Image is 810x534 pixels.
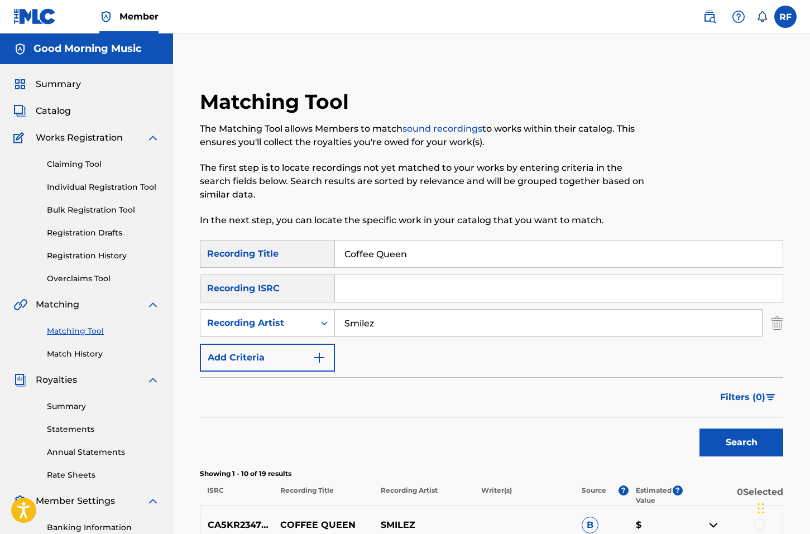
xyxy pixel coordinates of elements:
[373,485,474,506] p: Recording Artist
[699,429,783,456] button: Search
[36,298,79,311] span: Matching
[47,424,160,435] a: Statements
[47,522,160,533] a: Banking Information
[47,446,160,458] a: Annual Statements
[47,250,160,262] a: Registration History
[758,492,764,525] div: Drag
[774,6,797,28] div: User Menu
[732,10,745,23] img: help
[119,10,159,23] span: Member
[47,273,160,285] a: Overclaims Tool
[582,485,606,506] p: Source
[13,494,27,508] img: Member Settings
[146,373,160,387] img: expand
[47,401,160,412] a: Summary
[47,325,160,337] a: Matching Tool
[200,344,335,372] button: Add Criteria
[36,131,123,145] span: Works Registration
[200,518,273,532] p: CA5KR2347788
[13,78,27,91] img: Summary
[13,104,71,118] a: CatalogCatalog
[13,373,27,387] img: Royalties
[47,204,160,216] a: Bulk Registration Tool
[636,485,673,506] p: Estimated Value
[13,104,27,118] img: Catalog
[13,42,27,56] img: Accounts
[13,78,81,91] a: SummarySummary
[13,8,56,25] img: MLC Logo
[673,485,683,495] span: ?
[146,131,160,145] img: expand
[771,309,783,337] img: Delete Criterion
[200,240,783,462] form: Search Form
[713,383,783,411] button: Filters (0)
[200,469,783,479] p: Showing 1 - 10 of 19 results
[313,351,326,364] img: 9d2ae6d4665cec9f34b9.svg
[200,214,649,227] p: In the next step, you can locate the specific work in your catalog that you want to match.
[47,158,160,170] a: Claiming Tool
[36,104,71,118] span: Catalog
[13,131,28,145] img: Works Registration
[582,517,598,533] span: B
[754,480,810,534] iframe: Chat Widget
[766,394,775,401] img: filter
[146,494,160,508] img: expand
[47,181,160,193] a: Individual Registration Tool
[707,518,720,532] img: contract
[474,485,574,506] p: Writer(s)
[200,89,354,114] h2: Matching Tool
[628,518,682,532] p: $
[47,469,160,481] a: Rate Sheets
[36,494,115,508] span: Member Settings
[779,355,810,445] iframe: Resource Center
[13,298,27,311] img: Matching
[200,485,272,506] p: ISRC
[272,485,373,506] p: Recording Title
[47,348,160,360] a: Match History
[402,123,482,134] a: sound recordings
[200,122,649,149] p: The Matching Tool allows Members to match to works within their catalog. This ensures you'll coll...
[146,298,160,311] img: expand
[373,518,474,532] p: SMILEZ
[200,161,649,201] p: The first step is to locate recordings not yet matched to your works by entering criteria in the ...
[703,10,716,23] img: search
[36,373,77,387] span: Royalties
[727,6,750,28] div: Help
[619,485,629,495] span: ?
[207,316,308,330] div: Recording Artist
[33,42,142,55] h5: Good Morning Music
[273,518,373,532] p: COFFEE QUEEN
[99,10,113,23] img: Top Rightsholder
[36,78,81,91] span: Summary
[698,6,721,28] a: Public Search
[47,227,160,239] a: Registration Drafts
[683,485,783,506] p: 0 Selected
[756,11,768,22] div: Notifications
[720,391,765,404] span: Filters ( 0 )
